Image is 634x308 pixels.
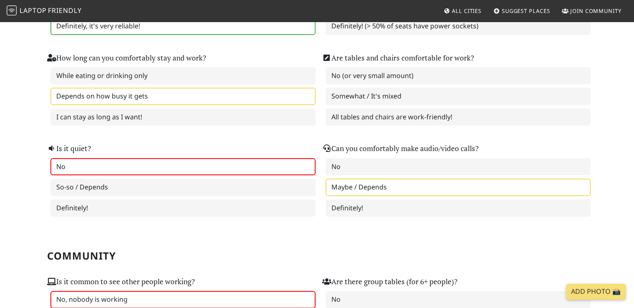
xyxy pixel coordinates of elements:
a: Add Photo 📸 [566,284,626,300]
a: All Cities [440,3,485,18]
span: Join Community [570,7,621,15]
label: No [50,158,316,176]
h2: Community [47,250,587,262]
label: Definitely, it's very reliable! [50,18,316,35]
label: Definitely! (> 50% of seats have power sockets) [326,18,591,35]
label: Definitely! [50,199,316,217]
label: Is it common to see other people working? [47,276,195,288]
label: Somewhat / It's mixed [326,88,591,105]
label: All tables and chairs are work-friendly! [326,109,591,126]
label: So-so / Depends [50,179,316,196]
label: Are there group tables (for 6+ people)? [322,276,457,288]
span: Laptop [20,6,47,15]
label: I can stay as long as I want! [50,109,316,126]
a: Join Community [559,3,625,18]
span: Suggest Places [502,7,550,15]
label: Maybe / Depends [326,179,591,196]
span: All Cities [452,7,481,15]
label: Is it quiet? [47,143,91,154]
label: No (or very small amount) [326,67,591,85]
a: LaptopFriendly LaptopFriendly [7,4,82,18]
label: Can you comfortably make audio/video calls? [322,143,479,154]
img: LaptopFriendly [7,5,17,15]
label: While eating or drinking only [50,67,316,85]
a: Suggest Places [490,3,554,18]
span: Friendly [48,6,81,15]
label: Definitely! [326,199,591,217]
label: No [326,158,591,176]
label: How long can you comfortably stay and work? [47,52,206,64]
label: Are tables and chairs comfortable for work? [322,52,474,64]
label: Depends on how busy it gets [50,88,316,105]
